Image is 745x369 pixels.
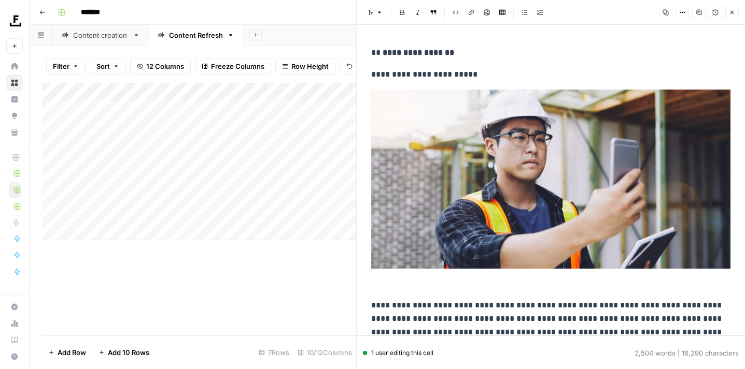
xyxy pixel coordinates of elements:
[6,108,23,124] a: Opportunities
[6,91,23,108] a: Insights
[46,58,86,75] button: Filter
[58,347,86,358] span: Add Row
[92,344,156,361] button: Add 10 Rows
[363,348,433,358] div: 1 user editing this cell
[90,58,126,75] button: Sort
[340,58,380,75] button: Undo
[6,299,23,315] a: Settings
[6,124,23,141] a: Your Data
[255,344,293,361] div: 7 Rows
[146,61,184,71] span: 12 Columns
[195,58,271,75] button: Freeze Columns
[108,347,149,358] span: Add 10 Rows
[169,30,223,40] div: Content Refresh
[6,75,23,91] a: Browse
[42,344,92,361] button: Add Row
[211,61,264,71] span: Freeze Columns
[6,315,23,332] a: Usage
[635,348,739,358] div: 2,504 words | 16,290 characters
[6,12,25,31] img: Foundation Inc. Logo
[6,8,23,34] button: Workspace: Foundation Inc.
[53,25,149,46] a: Content creation
[53,61,69,71] span: Filter
[149,25,243,46] a: Content Refresh
[6,332,23,348] a: Learning Hub
[96,61,110,71] span: Sort
[275,58,335,75] button: Row Height
[130,58,191,75] button: 12 Columns
[6,348,23,365] button: Help + Support
[291,61,329,71] span: Row Height
[293,344,356,361] div: 10/12 Columns
[73,30,129,40] div: Content creation
[6,58,23,75] a: Home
